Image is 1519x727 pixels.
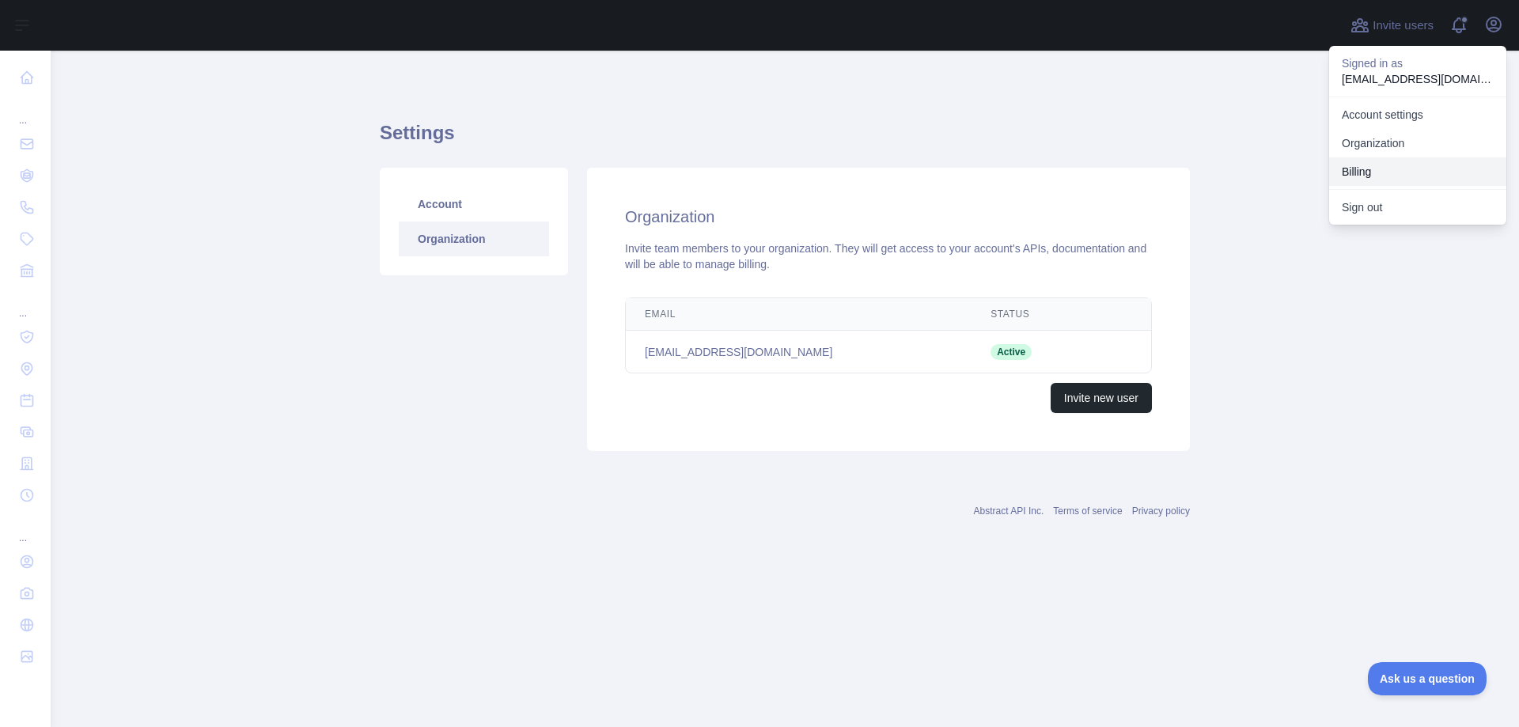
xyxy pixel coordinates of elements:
a: Terms of service [1053,505,1122,517]
a: Privacy policy [1132,505,1190,517]
div: ... [13,288,38,320]
button: Invite new user [1051,383,1152,413]
h2: Organization [625,206,1152,228]
div: Invite team members to your organization. They will get access to your account's APIs, documentat... [625,240,1152,272]
button: Sign out [1329,193,1506,222]
iframe: Toggle Customer Support [1368,662,1487,695]
th: Email [626,298,972,331]
a: Abstract API Inc. [974,505,1044,517]
th: Status [972,298,1093,331]
button: Billing [1329,157,1506,186]
h1: Settings [380,120,1190,158]
p: Signed in as [1342,55,1494,71]
span: Invite users [1373,17,1434,35]
button: Invite users [1347,13,1437,38]
span: Active [991,344,1032,360]
a: Account settings [1329,100,1506,129]
td: [EMAIL_ADDRESS][DOMAIN_NAME] [626,331,972,373]
a: Organization [1329,129,1506,157]
p: [EMAIL_ADDRESS][DOMAIN_NAME] [1342,71,1494,87]
div: ... [13,513,38,544]
a: Organization [399,222,549,256]
div: ... [13,95,38,127]
a: Account [399,187,549,222]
